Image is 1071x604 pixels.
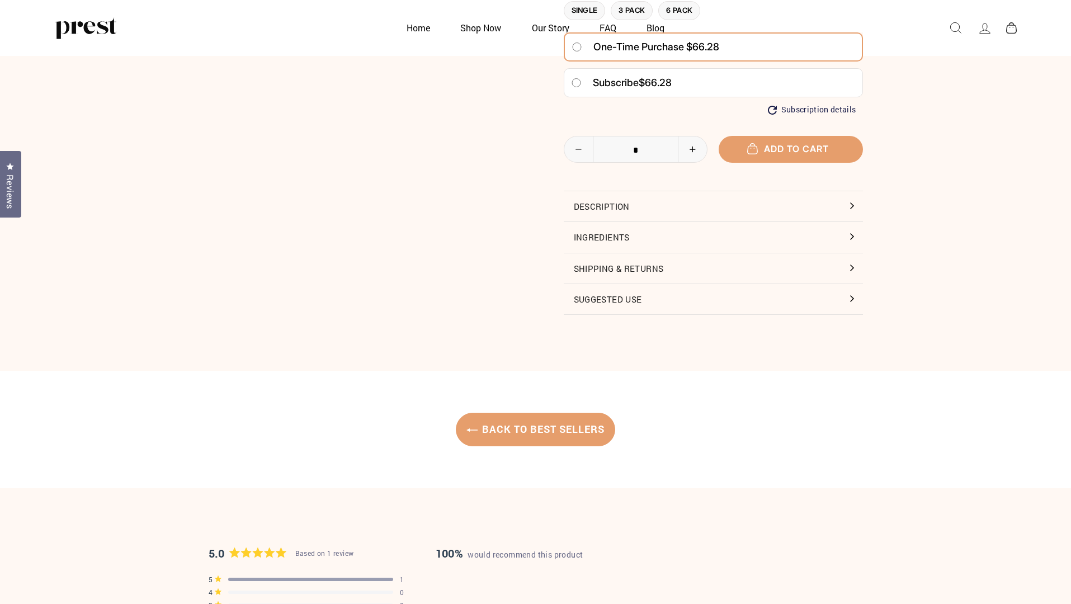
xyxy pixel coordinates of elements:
[400,576,404,583] div: 1
[209,544,225,562] span: 5.0
[564,253,863,284] button: Shipping & Returns
[468,549,583,560] span: would recommend this product
[768,105,856,115] button: Subscription details
[678,136,707,162] button: Increase item quantity by one
[55,17,116,39] img: PREST ORGANICS
[571,78,582,87] input: Subscribe$66.28
[753,143,829,154] span: Add to cart
[400,589,404,596] div: 0
[209,589,213,596] span: 4
[593,37,719,57] span: One-time purchase $66.28
[719,136,863,162] button: Add to cart
[518,17,583,39] a: Our Story
[593,77,639,88] span: Subscribe
[209,576,213,583] span: 5
[572,43,582,51] input: One-time purchase $66.28
[564,191,863,221] button: Description
[564,136,707,163] input: quantity
[639,77,672,88] span: $66.28
[446,17,515,39] a: Shop Now
[781,105,856,115] span: Subscription details
[611,1,653,21] label: 3 Pack
[658,1,700,21] label: 6 Pack
[564,284,863,314] button: Suggested Use
[564,1,606,21] label: Single
[393,17,444,39] a: Home
[295,548,354,559] div: Based on 1 review
[564,136,593,162] button: Reduce item quantity by one
[564,222,863,252] button: Ingredients
[393,17,679,39] ul: Primary
[3,174,17,209] span: Reviews
[436,546,464,560] strong: 100%
[456,413,615,447] a: Back to Best Sellers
